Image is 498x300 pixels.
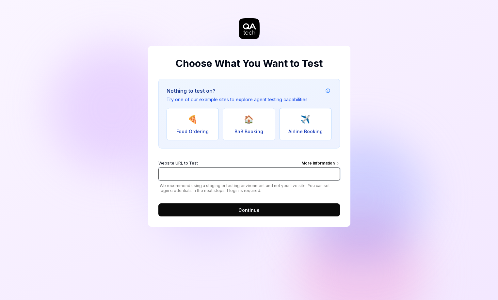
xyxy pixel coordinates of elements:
span: We recommend using a staging or testing environment and not your live site. You can set login cre... [158,183,340,193]
span: Website URL to Test [158,160,198,167]
input: Website URL to TestMore Information [158,167,340,181]
span: Continue [238,207,260,213]
span: ✈️ [300,114,310,125]
button: ✈️Airline Booking [279,108,332,140]
button: Example attribution information [324,87,332,95]
span: BnB Booking [234,128,263,135]
button: Continue [158,203,340,216]
span: 🏠 [244,114,254,125]
span: 🍕 [188,114,198,125]
div: More Information [301,160,340,167]
p: Try one of our example sites to explore agent testing capabilities [167,96,308,103]
span: Food Ordering [176,128,209,135]
button: 🍕Food Ordering [167,108,219,140]
h3: Nothing to test on? [167,87,308,95]
button: 🏠BnB Booking [223,108,275,140]
h2: Choose What You Want to Test [158,56,340,71]
span: Airline Booking [288,128,323,135]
